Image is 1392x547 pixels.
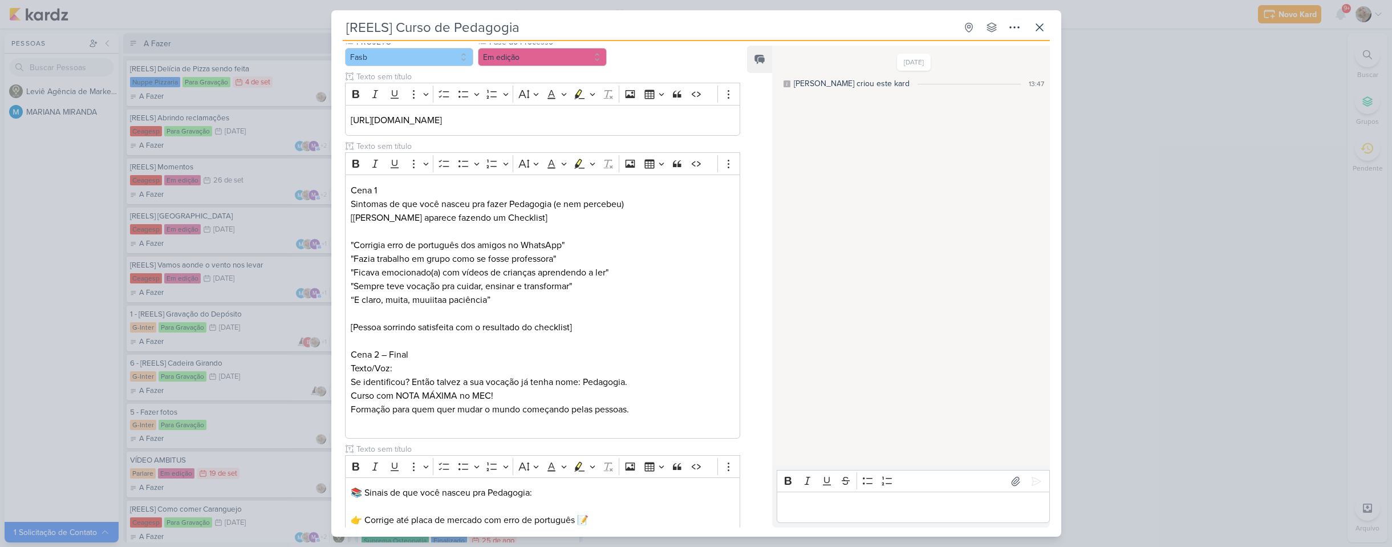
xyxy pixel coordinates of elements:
div: Editor toolbar [345,152,741,175]
p: Cena 2 – Final [351,348,734,362]
button: Em edição [478,48,607,66]
input: Texto sem título [354,443,741,455]
p: Texto/Voz: Se identificou? Então talvez a sua vocação já tenha nome: Pedagogia. [351,362,734,389]
p: Curso com NOTA MÁXIMA no MEC! Formação para quem quer mudar o mundo começando pelas pessoas. [351,389,734,416]
div: Editor toolbar [345,455,741,477]
p: [Pessoa sorrindo satisfeita com o resultado do checklist] [351,321,734,348]
div: Editor editing area: main [345,105,741,136]
div: Editor editing area: main [345,175,741,439]
p: Cena 1 Sintomas de que você nasceu pra fazer Pedagogia (e nem percebeu) [351,184,734,211]
div: [PERSON_NAME] criou este kard [794,78,910,90]
input: Texto sem título [354,71,741,83]
div: 13:47 [1029,79,1044,89]
div: Editor editing area: main [777,492,1049,523]
p: [URL][DOMAIN_NAME] [351,114,734,127]
div: Editor toolbar [345,83,741,105]
p: "Corrigia erro de português dos amigos no WhatsApp" "Fazia trabalho em grupo como se fosse profes... [351,238,734,293]
button: Fasb [345,48,474,66]
p: “E claro, muita, muuiitaa paciência” [351,293,734,307]
p: 📚 Sinais de que você nasceu pra Pedagogia: [351,486,734,500]
div: Editor toolbar [777,470,1049,492]
input: Texto sem título [354,140,741,152]
input: Kard Sem Título [343,17,956,38]
p: [[PERSON_NAME] aparece fazendo um Checklist] [351,211,734,225]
